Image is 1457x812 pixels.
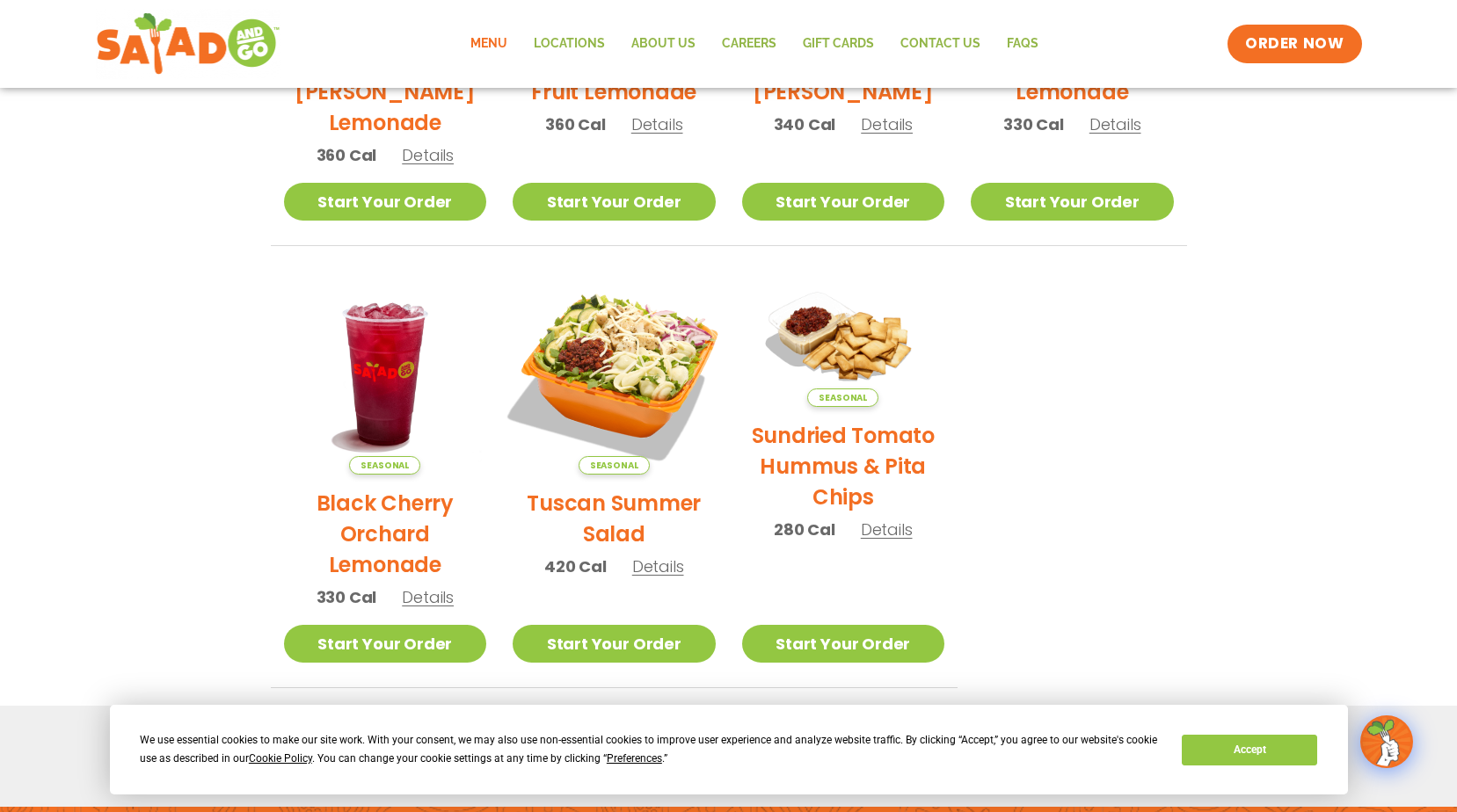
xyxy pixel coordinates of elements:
a: Start Your Order [284,625,487,663]
span: 360 Cal [545,112,606,136]
a: Careers [709,24,790,64]
a: Contact Us [887,24,994,64]
span: 360 Cal [317,143,377,167]
span: Details [402,144,454,166]
span: ORDER NOW [1245,33,1344,54]
span: Seasonal [349,456,420,475]
a: Start Your Order [971,183,1174,221]
span: 280 Cal [774,518,835,541]
button: Accept [1182,735,1317,765]
span: Cookie Policy [249,752,312,765]
span: Details [1089,113,1141,135]
img: new-SAG-logo-768×292 [96,9,281,79]
div: Cookie Consent Prompt [110,705,1348,794]
span: 340 Cal [774,112,836,136]
h2: Tuscan Summer Salad [513,488,716,549]
div: We use essential cookies to make our site work. With your consent, we may also use non-essential ... [140,731,1161,768]
h2: Black Cherry Orchard Lemonade [284,488,487,580]
span: Seasonal [807,388,878,407]
span: Seasonal [579,456,650,475]
span: Details [402,586,454,608]
span: Details [631,113,683,135]
img: Product photo for Sundried Tomato Hummus & Pita Chips [742,272,945,408]
nav: Menu [457,24,1052,64]
span: Details [632,555,684,577]
a: Start Your Order [742,183,945,221]
img: wpChatIcon [1362,717,1411,766]
img: Product photo for Tuscan Summer Salad [495,254,733,492]
a: GIFT CARDS [790,24,887,64]
span: Details [861,113,913,135]
a: FAQs [994,24,1052,64]
a: Start Your Order [284,183,487,221]
a: About Us [618,24,709,64]
a: Menu [457,24,521,64]
span: 420 Cal [544,555,607,578]
span: 330 Cal [1003,112,1064,136]
a: ORDER NOW [1228,25,1361,63]
img: Product photo for Black Cherry Orchard Lemonade [284,272,487,475]
a: Start Your Order [742,625,945,663]
h2: Sundried Tomato Hummus & Pita Chips [742,420,945,512]
span: Details [861,518,913,540]
h2: Blackberry [PERSON_NAME] Lemonade [284,46,487,138]
span: Preferences [607,752,662,765]
a: Start Your Order [513,183,716,221]
a: Locations [521,24,618,64]
a: Start Your Order [513,625,716,663]
span: 330 Cal [317,585,377,609]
